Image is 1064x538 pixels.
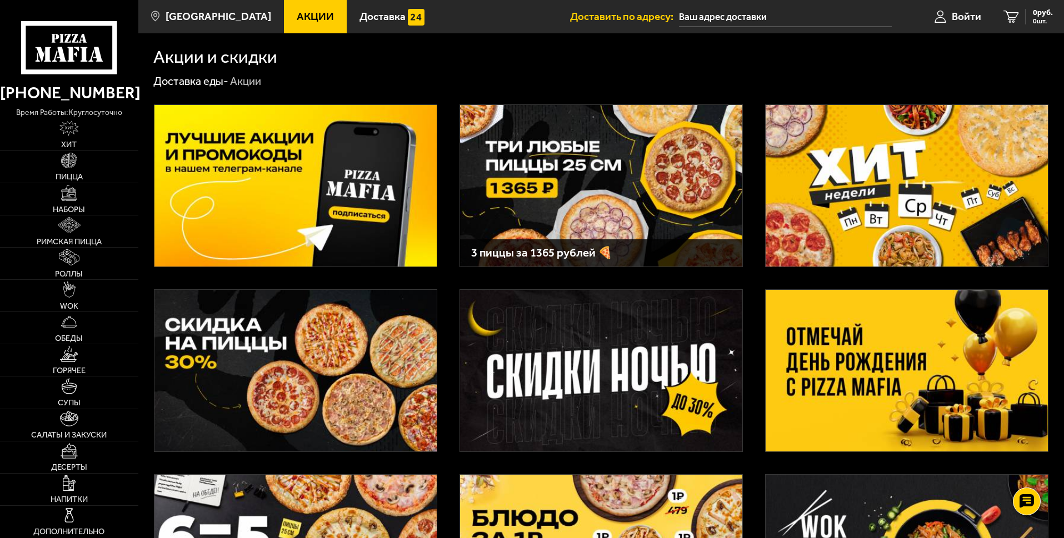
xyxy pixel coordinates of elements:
[61,140,77,149] span: Хит
[37,238,102,246] span: Римская пицца
[679,7,892,27] input: Ваш адрес доставки
[51,463,87,471] span: Десерты
[56,173,83,181] span: Пицца
[459,104,743,267] a: 3 пиццы за 1365 рублей 🍕
[297,11,334,22] span: Акции
[33,527,104,536] span: Дополнительно
[51,495,88,504] span: Напитки
[58,399,81,407] span: Супы
[153,74,228,88] a: Доставка еды-
[230,74,261,89] div: Акции
[1033,18,1053,24] span: 0 шт.
[60,302,78,310] span: WOK
[679,7,892,27] span: улица Академика Павлова, 14к2
[53,205,85,214] span: Наборы
[408,9,424,26] img: 15daf4d41897b9f0e9f617042186c801.svg
[471,247,731,259] h3: 3 пиццы за 1365 рублей 🍕
[31,431,107,439] span: Салаты и закуски
[1033,9,1053,17] span: 0 руб.
[570,11,679,22] span: Доставить по адресу:
[153,48,277,66] h1: Акции и скидки
[359,11,406,22] span: Доставка
[55,334,83,343] span: Обеды
[53,366,86,375] span: Горячее
[952,11,981,22] span: Войти
[166,11,271,22] span: [GEOGRAPHIC_DATA]
[55,270,83,278] span: Роллы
